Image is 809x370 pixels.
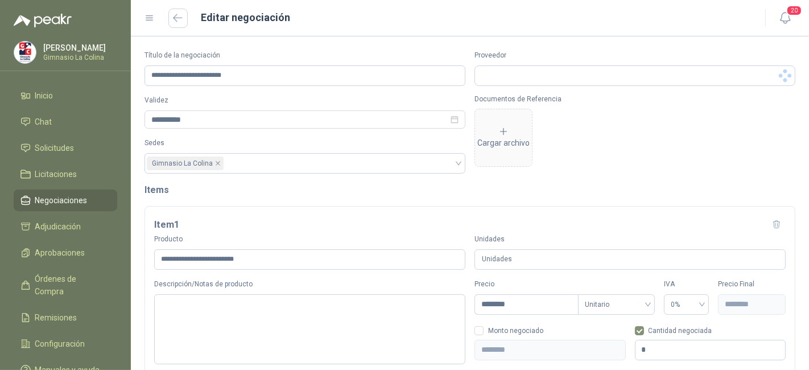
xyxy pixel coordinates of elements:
span: Chat [35,116,52,128]
label: Validez [145,95,465,106]
span: Configuración [35,338,85,350]
span: Gimnasio La Colina [152,157,213,170]
a: Configuración [14,333,117,355]
span: Gimnasio La Colina [147,157,224,170]
img: Logo peakr [14,14,72,27]
p: [PERSON_NAME] [43,44,114,52]
span: Licitaciones [35,168,77,180]
p: Gimnasio La Colina [43,54,114,61]
span: Negociaciones [35,194,88,207]
h3: Item 1 [154,217,179,232]
a: Aprobaciones [14,242,117,264]
label: IVA [664,279,709,290]
span: Cantidad negociada [644,327,717,334]
a: Negociaciones [14,190,117,211]
span: Adjudicación [35,220,81,233]
button: 20 [775,8,795,28]
span: 0% [671,296,702,313]
div: Cargar archivo [477,126,530,149]
a: Inicio [14,85,117,106]
div: Unidades [474,249,786,270]
label: Precio [474,279,578,290]
span: Solicitudes [35,142,75,154]
a: Remisiones [14,307,117,328]
a: Licitaciones [14,163,117,185]
label: Precio Final [718,279,786,290]
span: Unitario [585,296,648,313]
span: 20 [786,5,802,16]
a: Chat [14,111,117,133]
h2: Items [145,183,795,197]
img: Company Logo [14,42,36,63]
label: Proveedor [474,50,795,61]
span: Aprobaciones [35,246,85,259]
label: Unidades [474,234,786,245]
label: Título de la negociación [145,50,465,61]
a: Órdenes de Compra [14,268,117,302]
span: Remisiones [35,311,77,324]
a: Solicitudes [14,137,117,159]
span: Inicio [35,89,53,102]
span: close [215,161,221,166]
label: Sedes [145,138,465,149]
h1: Editar negociación [201,10,291,26]
a: Adjudicación [14,216,117,237]
span: Monto negociado [484,327,548,334]
span: Órdenes de Compra [35,273,106,298]
label: Producto [154,234,465,245]
label: Descripción/Notas de producto [154,279,465,290]
p: Documentos de Referencia [474,95,795,103]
